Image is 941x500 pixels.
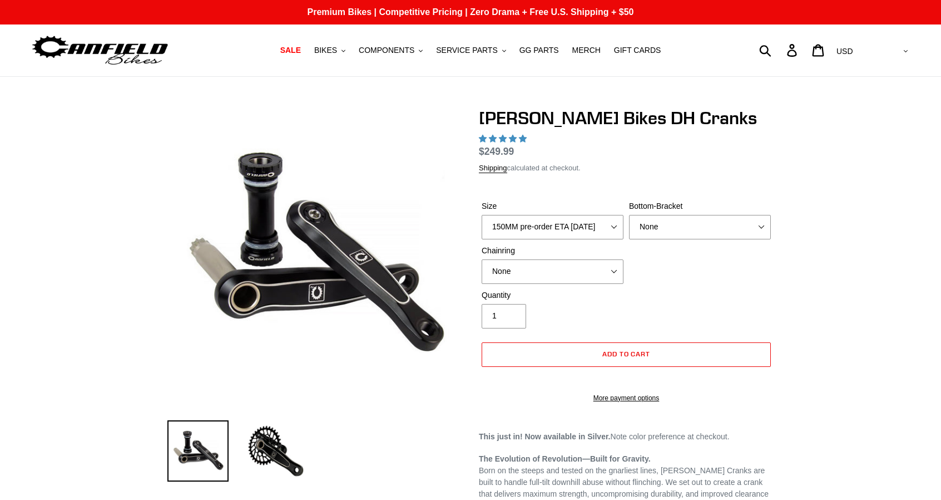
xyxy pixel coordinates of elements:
[479,107,774,129] h1: [PERSON_NAME] Bikes DH Cranks
[514,43,564,58] a: GG PARTS
[482,342,771,367] button: Add to cart
[479,431,774,443] p: Note color preference at checkout.
[479,146,514,157] span: $249.99
[482,290,623,301] label: Quantity
[275,43,306,58] a: SALE
[765,38,794,62] input: Search
[314,46,337,55] span: BIKES
[572,46,601,55] span: MERCH
[309,43,351,58] button: BIKES
[479,432,611,441] strong: This just in! Now available in Silver.
[31,33,170,68] img: Canfield Bikes
[280,46,301,55] span: SALE
[353,43,428,58] button: COMPONENTS
[245,420,306,482] img: Load image into Gallery viewer, Canfield Bikes DH Cranks
[629,200,771,212] label: Bottom-Bracket
[359,46,414,55] span: COMPONENTS
[602,350,651,358] span: Add to cart
[479,163,774,174] div: calculated at checkout.
[430,43,511,58] button: SERVICE PARTS
[479,164,507,173] a: Shipping
[167,420,229,482] img: Load image into Gallery viewer, Canfield Bikes DH Cranks
[479,134,529,143] span: 4.90 stars
[482,393,771,403] a: More payment options
[519,46,559,55] span: GG PARTS
[479,454,651,463] strong: The Evolution of Revolution—Built for Gravity.
[436,46,497,55] span: SERVICE PARTS
[608,43,667,58] a: GIFT CARDS
[482,200,623,212] label: Size
[614,46,661,55] span: GIFT CARDS
[567,43,606,58] a: MERCH
[482,245,623,257] label: Chainring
